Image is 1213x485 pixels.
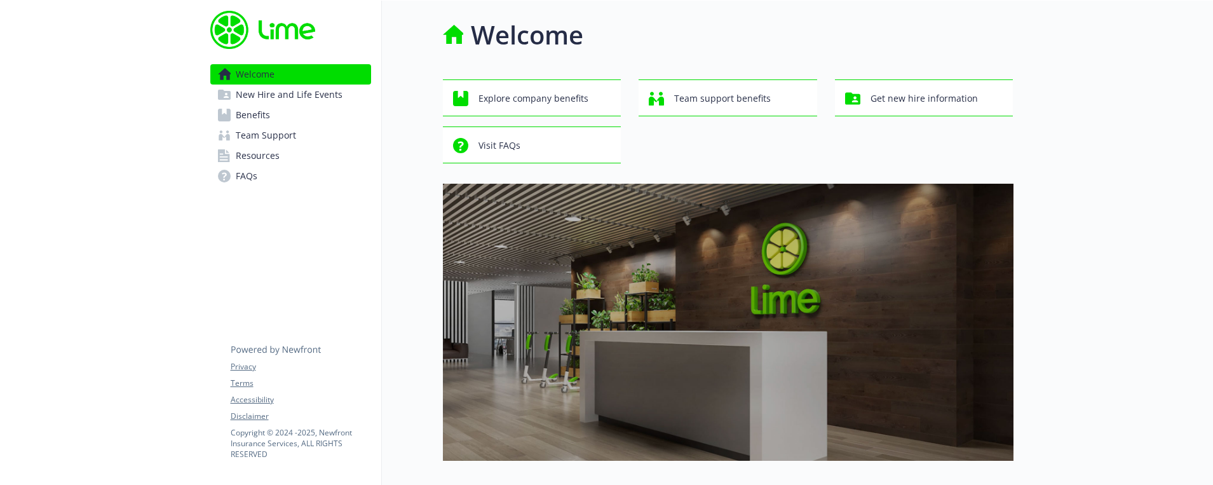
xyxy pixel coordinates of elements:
span: Welcome [236,64,274,85]
img: overview page banner [443,184,1013,461]
a: Team Support [210,125,371,146]
button: Visit FAQs [443,126,621,163]
span: FAQs [236,166,257,186]
span: Get new hire information [871,86,978,111]
span: Visit FAQs [478,133,520,158]
h1: Welcome [471,16,583,54]
button: Explore company benefits [443,79,621,116]
a: Privacy [231,361,370,372]
span: Resources [236,146,280,166]
span: Benefits [236,105,270,125]
a: Welcome [210,64,371,85]
a: Benefits [210,105,371,125]
button: Get new hire information [835,79,1013,116]
span: New Hire and Life Events [236,85,342,105]
a: Disclaimer [231,411,370,422]
span: Team Support [236,125,296,146]
span: Explore company benefits [478,86,588,111]
a: Terms [231,378,370,389]
p: Copyright © 2024 - 2025 , Newfront Insurance Services, ALL RIGHTS RESERVED [231,427,370,460]
a: Resources [210,146,371,166]
a: New Hire and Life Events [210,85,371,105]
button: Team support benefits [639,79,817,116]
a: FAQs [210,166,371,186]
span: Team support benefits [674,86,771,111]
a: Accessibility [231,394,370,406]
